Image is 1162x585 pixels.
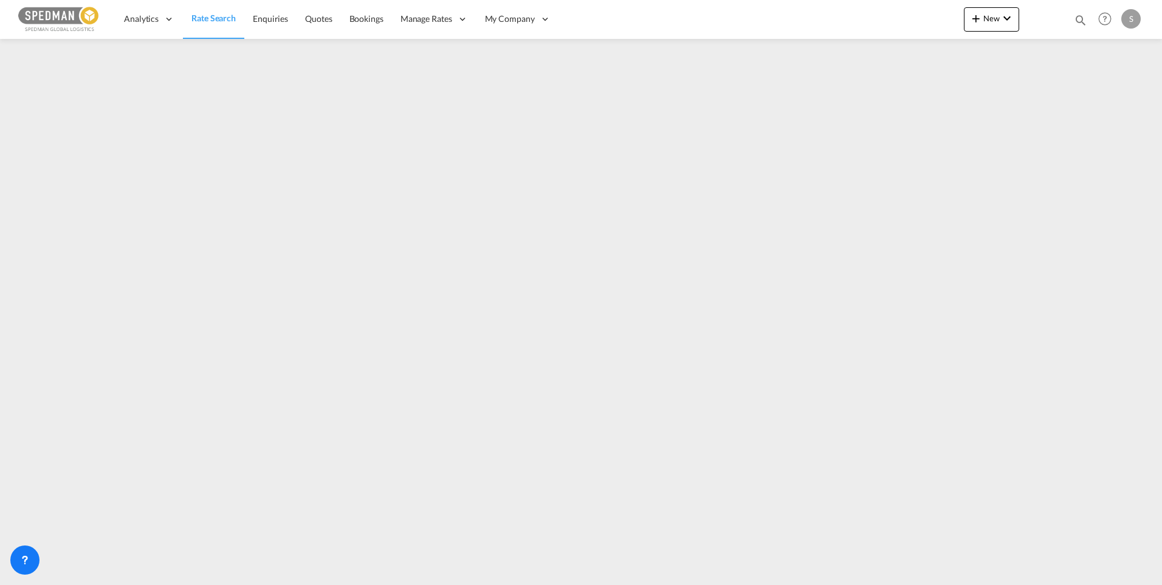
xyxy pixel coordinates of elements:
[1121,9,1141,29] div: S
[485,13,535,25] span: My Company
[1095,9,1121,30] div: Help
[1095,9,1115,29] span: Help
[969,13,1014,23] span: New
[1074,13,1087,32] div: icon-magnify
[253,13,288,24] span: Enquiries
[124,13,159,25] span: Analytics
[969,11,983,26] md-icon: icon-plus 400-fg
[349,13,383,24] span: Bookings
[964,7,1019,32] button: icon-plus 400-fgNewicon-chevron-down
[191,13,236,23] span: Rate Search
[1074,13,1087,27] md-icon: icon-magnify
[401,13,452,25] span: Manage Rates
[1000,11,1014,26] md-icon: icon-chevron-down
[18,5,100,33] img: c12ca350ff1b11efb6b291369744d907.png
[305,13,332,24] span: Quotes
